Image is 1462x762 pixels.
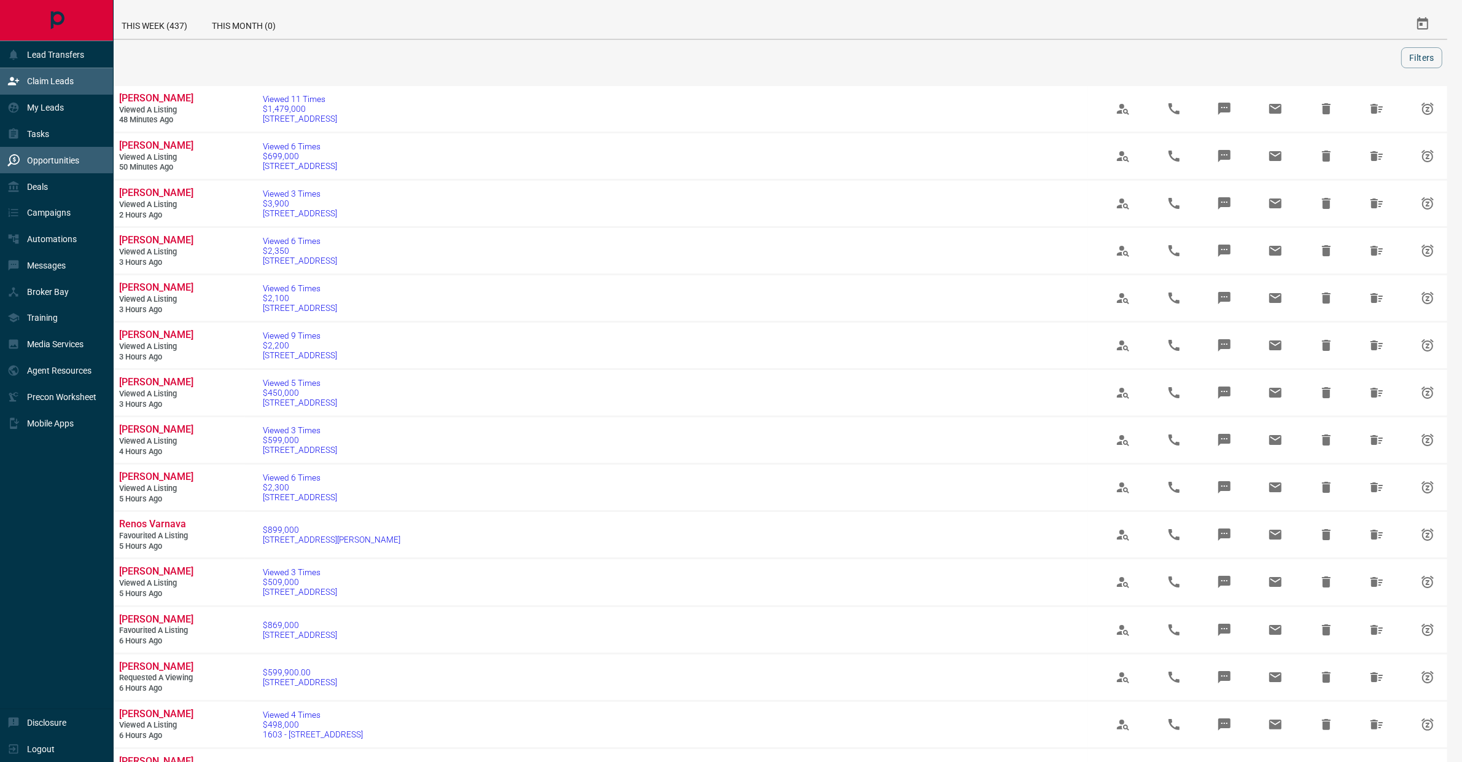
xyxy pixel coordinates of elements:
span: $509,000 [263,577,338,587]
span: Viewed 11 Times [263,94,338,104]
span: View Profile [1108,236,1138,265]
span: Message [1210,662,1239,692]
span: Viewed a Listing [119,720,193,731]
span: View Profile [1108,425,1138,455]
a: $869,000[STREET_ADDRESS] [263,620,338,640]
div: This Week (437) [109,9,200,39]
span: Hide [1312,662,1341,692]
button: Select Date Range [1408,9,1437,39]
span: Message [1210,94,1239,124]
span: Message [1210,331,1239,360]
span: View Profile [1108,94,1138,124]
span: Snooze [1413,283,1442,313]
span: 5 hours ago [119,541,193,552]
span: Snooze [1413,520,1442,549]
span: View Profile [1108,189,1138,218]
span: View Profile [1108,473,1138,502]
span: Snooze [1413,189,1442,218]
a: Viewed 6 Times$699,000[STREET_ADDRESS] [263,141,338,171]
span: Viewed a Listing [119,342,193,352]
span: $3,900 [263,198,338,208]
span: 6 hours ago [119,636,193,646]
span: [PERSON_NAME] [119,661,193,672]
span: Viewed 6 Times [263,141,338,151]
span: Hide [1312,520,1341,549]
span: $599,000 [263,435,338,445]
span: [STREET_ADDRESS] [263,256,338,265]
span: Message [1210,236,1239,265]
span: Hide [1312,473,1341,502]
a: Viewed 11 Times$1,479,000[STREET_ADDRESS] [263,94,338,124]
span: Viewed a Listing [119,247,193,257]
span: 6 hours ago [119,731,193,741]
span: Hide [1312,94,1341,124]
span: 1603 - [STREET_ADDRESS] [263,729,364,739]
a: [PERSON_NAME] [119,281,193,294]
span: Email [1261,662,1290,692]
span: Hide [1312,189,1341,218]
span: Viewed 6 Times [263,236,338,246]
span: [STREET_ADDRESS] [263,677,338,687]
span: Call [1159,425,1189,455]
span: Message [1210,710,1239,739]
span: View Profile [1108,615,1138,645]
span: Hide All from Lily Lai [1362,236,1391,265]
a: [PERSON_NAME] [119,376,193,389]
span: Call [1159,283,1189,313]
span: Email [1261,425,1290,455]
span: Hide [1312,615,1341,645]
span: [PERSON_NAME] [119,234,193,246]
span: Viewed 4 Times [263,710,364,720]
span: Hide [1312,283,1341,313]
a: Renos Varnava [119,518,193,531]
span: Hide All from Lily Lai [1362,331,1391,360]
span: [STREET_ADDRESS] [263,161,338,171]
span: 48 minutes ago [119,115,193,125]
span: Hide [1312,567,1341,597]
span: Viewed 6 Times [263,473,338,482]
button: Filters [1401,47,1442,68]
span: Hide All from Veronica Medrano [1362,141,1391,171]
a: [PERSON_NAME] [119,423,193,436]
span: View Profile [1108,710,1138,739]
span: Hide [1312,236,1341,265]
span: Favourited a Listing [119,626,193,636]
span: Viewed 6 Times [263,283,338,293]
span: Hide All from Jamie Hart [1362,615,1391,645]
span: Call [1159,567,1189,597]
span: Email [1261,189,1290,218]
span: Call [1159,615,1189,645]
a: [PERSON_NAME] [119,92,193,105]
span: Call [1159,94,1189,124]
span: Call [1159,662,1189,692]
span: $869,000 [263,620,338,630]
span: $699,000 [263,151,338,161]
a: [PERSON_NAME] [119,708,193,721]
span: Email [1261,331,1290,360]
a: [PERSON_NAME] [119,187,193,200]
span: Email [1261,473,1290,502]
span: Call [1159,473,1189,502]
span: View Profile [1108,378,1138,407]
span: [PERSON_NAME] [119,139,193,151]
span: $450,000 [263,388,338,398]
span: $899,000 [263,525,401,535]
span: Snooze [1413,473,1442,502]
span: 5 hours ago [119,589,193,599]
span: Snooze [1413,567,1442,597]
span: Email [1261,567,1290,597]
span: $2,200 [263,340,338,350]
span: 6 hours ago [119,683,193,694]
span: 3 hours ago [119,399,193,410]
a: [PERSON_NAME] [119,661,193,674]
span: Viewed a Listing [119,152,193,163]
span: [PERSON_NAME] [119,329,193,340]
span: Call [1159,189,1189,218]
span: [PERSON_NAME] [119,376,193,388]
span: Viewed a Listing [119,105,193,116]
span: [STREET_ADDRESS] [263,208,338,218]
span: Hide All from Henry J. [1362,94,1391,124]
div: This Month (0) [200,9,288,39]
span: Favourited a Listing [119,531,193,541]
span: Viewed 5 Times [263,378,338,388]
